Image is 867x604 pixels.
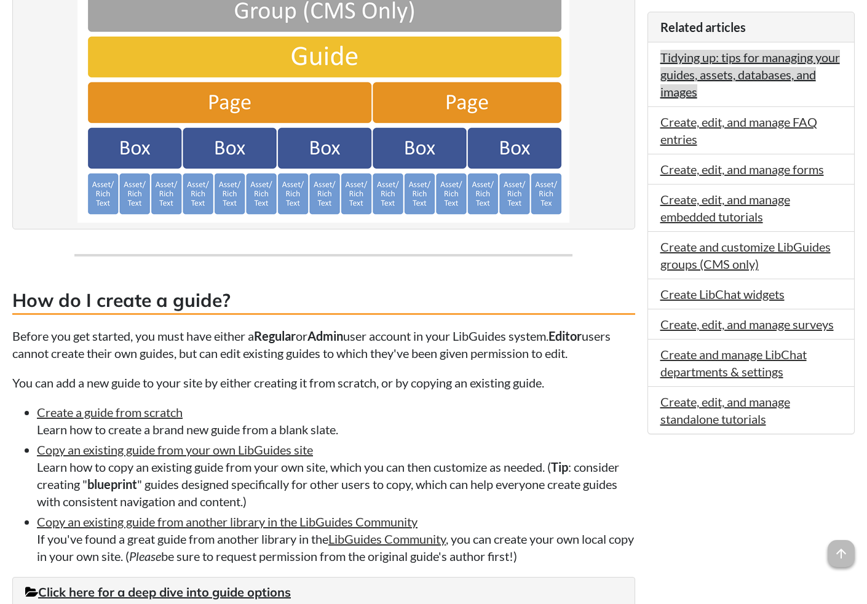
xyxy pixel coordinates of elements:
[12,287,635,315] h3: How do I create a guide?
[307,328,343,343] strong: Admin
[37,514,418,529] a: Copy an existing guide from another library in the LibGuides Community
[828,541,855,556] a: arrow_upward
[660,347,807,379] a: Create and manage LibChat departments & settings
[828,540,855,567] span: arrow_upward
[660,394,790,426] a: Create, edit, and manage standalone tutorials
[660,239,831,271] a: Create and customize LibGuides groups (CMS only)
[37,513,635,565] li: If you've found a great guide from another library in the , you can create your own local copy in...
[37,405,183,419] a: Create a guide from scratch
[660,192,790,224] a: Create, edit, and manage embedded tutorials
[660,20,746,34] span: Related articles
[87,477,137,491] strong: blueprint
[660,50,840,99] a: Tidying up: tips for managing your guides, assets, databases, and images
[548,328,582,343] strong: Editor
[12,327,635,362] p: Before you get started, you must have either a or user account in your LibGuides system. users ca...
[254,328,296,343] strong: Regular
[328,531,446,546] a: LibGuides Community
[551,459,568,474] strong: Tip
[37,442,313,457] a: Copy an existing guide from your own LibGuides site
[12,374,635,391] p: You can add a new guide to your site by either creating it from scratch, or by copying an existin...
[37,403,635,438] li: Learn how to create a brand new guide from a blank slate.
[37,441,635,510] li: Learn how to copy an existing guide from your own site, which you can then customize as needed. (...
[129,549,161,563] em: Please
[660,162,824,177] a: Create, edit, and manage forms
[660,317,834,332] a: Create, edit, and manage surveys
[660,114,817,146] a: Create, edit, and manage FAQ entries
[660,287,785,301] a: Create LibChat widgets
[25,584,291,600] a: Click here for a deep dive into guide options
